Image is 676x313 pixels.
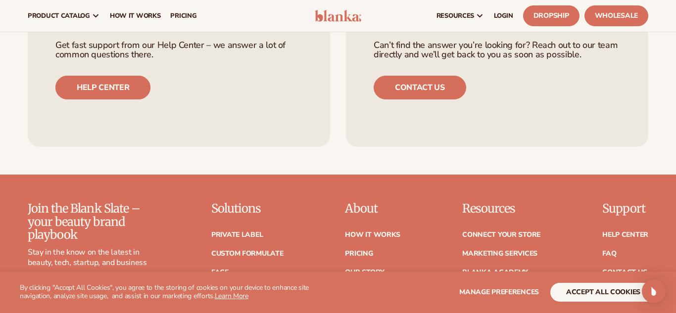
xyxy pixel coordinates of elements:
[211,231,263,238] a: Private label
[345,250,373,257] a: Pricing
[55,41,302,60] p: Get fast support from our Help Center – we answer a lot of common questions there.
[602,202,648,215] p: Support
[494,12,513,20] span: LOGIN
[459,287,539,297] span: Manage preferences
[436,12,474,20] span: resources
[345,269,384,276] a: Our Story
[20,284,338,301] p: By clicking "Accept All Cookies", you agree to the storing of cookies on your device to enhance s...
[462,269,528,276] a: Blanka Academy
[211,269,229,276] a: Face
[211,250,284,257] a: Custom formulate
[315,10,361,22] img: logo
[215,291,248,301] a: Learn More
[211,202,284,215] p: Solutions
[28,12,90,20] span: product catalog
[28,202,147,241] p: Join the Blank Slate – your beauty brand playbook
[110,12,161,20] span: How It Works
[374,41,621,60] p: Can’t find the answer you’re looking for? Reach out to our team directly and we’ll get back to yo...
[345,202,400,215] p: About
[584,5,648,26] a: Wholesale
[462,250,537,257] a: Marketing services
[550,283,656,302] button: accept all cookies
[28,247,147,278] p: Stay in the know on the latest in beauty, tech, startup, and business news.
[345,231,400,238] a: How It Works
[602,269,647,276] a: Contact Us
[55,76,150,99] a: Help center
[459,283,539,302] button: Manage preferences
[602,231,648,238] a: Help Center
[602,250,616,257] a: FAQ
[374,76,466,99] a: Contact us
[462,231,540,238] a: Connect your store
[642,279,666,303] div: Open Intercom Messenger
[523,5,579,26] a: Dropship
[462,202,540,215] p: Resources
[170,12,196,20] span: pricing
